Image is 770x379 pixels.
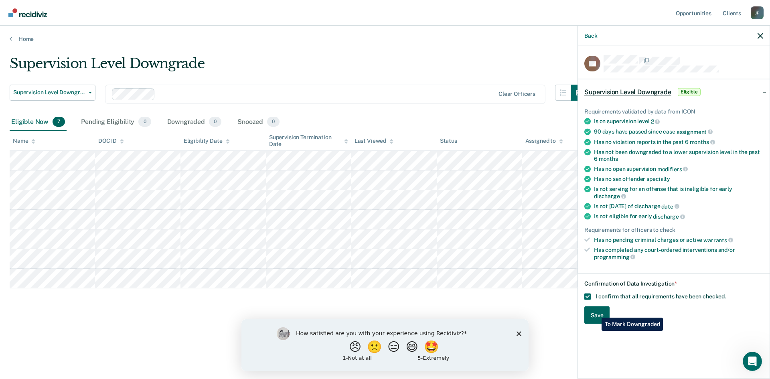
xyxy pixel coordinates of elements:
[10,55,587,78] div: Supervision Level Downgrade
[584,88,671,96] span: Supervision Level Downgrade
[661,203,679,209] span: date
[751,6,764,19] button: Profile dropdown button
[525,138,563,144] div: Assigned to
[584,226,763,233] div: Requirements for officers to check
[594,213,763,220] div: Is not eligible for early
[498,91,535,97] div: Clear officers
[98,138,124,144] div: DOC ID
[690,139,715,145] span: months
[594,203,763,210] div: Is not [DATE] of discharge
[594,149,763,162] div: Has not been downgraded to a lower supervision level in the past 6
[743,352,762,371] iframe: Intercom live chat
[646,176,670,182] span: specialty
[184,138,230,144] div: Eligibility Date
[594,193,626,199] span: discharge
[166,113,223,131] div: Downgraded
[138,117,151,127] span: 0
[678,88,701,96] span: Eligible
[599,155,618,162] span: months
[8,8,47,17] img: Recidiviz
[751,6,764,19] div: J P
[584,306,610,324] button: Save
[79,113,152,131] div: Pending Eligibility
[236,113,281,131] div: Snoozed
[594,128,763,135] div: 90 days have passed since case
[13,89,85,96] span: Supervision Level Downgrade
[594,247,763,260] div: Has completed any court-ordered interventions and/or
[13,138,35,144] div: Name
[584,32,597,39] button: Back
[209,117,221,127] span: 0
[594,176,763,182] div: Has no sex offender
[703,237,733,243] span: warrants
[53,117,65,127] span: 7
[596,293,726,299] span: I confirm that all requirements have been checked.
[584,280,763,287] div: Confirmation of Data Investigation
[594,165,763,172] div: Has no open supervision
[578,79,770,105] div: Supervision Level DowngradeEligible
[594,138,763,146] div: Has no violation reports in the past 6
[241,319,529,371] iframe: Survey by Kim from Recidiviz
[269,134,348,148] div: Supervision Termination Date
[594,253,635,260] span: programming
[594,186,763,199] div: Is not serving for an offense that is ineligible for early
[651,118,660,125] span: 2
[10,113,67,131] div: Eligible Now
[584,108,763,115] div: Requirements validated by data from ICON
[653,213,685,220] span: discharge
[677,128,713,135] span: assignment
[657,166,688,172] span: modifiers
[267,117,280,127] span: 0
[594,118,763,125] div: Is on supervision level
[355,138,393,144] div: Last Viewed
[594,236,763,243] div: Has no pending criminal charges or active
[440,138,457,144] div: Status
[10,35,760,43] a: Home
